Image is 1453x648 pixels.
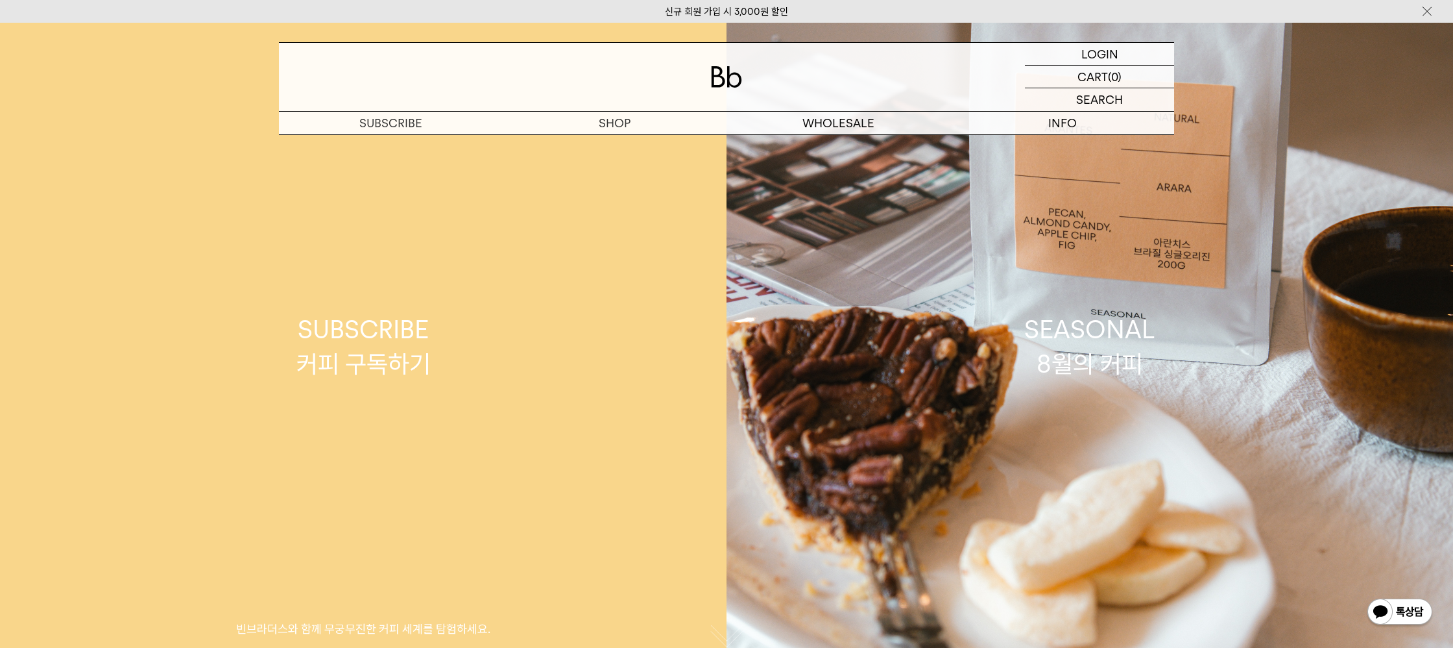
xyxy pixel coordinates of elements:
p: (0) [1108,66,1122,88]
img: 카카오톡 채널 1:1 채팅 버튼 [1366,597,1434,629]
div: SUBSCRIBE 커피 구독하기 [296,312,431,381]
div: SEASONAL 8월의 커피 [1024,312,1155,381]
a: CART (0) [1025,66,1174,88]
p: INFO [950,112,1174,134]
p: SEARCH [1076,88,1123,111]
p: WHOLESALE [726,112,950,134]
a: SUBSCRIBE [279,112,503,134]
p: LOGIN [1081,43,1118,65]
img: 로고 [711,66,742,88]
a: SHOP [503,112,726,134]
a: 신규 회원 가입 시 3,000원 할인 [665,6,788,18]
p: CART [1077,66,1108,88]
a: LOGIN [1025,43,1174,66]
